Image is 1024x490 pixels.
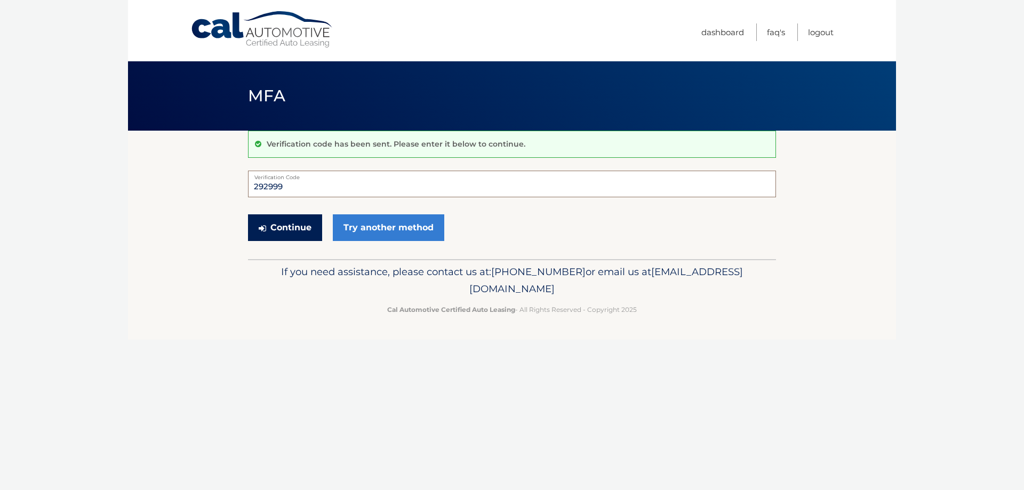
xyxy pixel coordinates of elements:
[469,266,743,295] span: [EMAIL_ADDRESS][DOMAIN_NAME]
[267,139,525,149] p: Verification code has been sent. Please enter it below to continue.
[248,171,776,197] input: Verification Code
[248,86,285,106] span: MFA
[190,11,334,49] a: Cal Automotive
[248,214,322,241] button: Continue
[387,306,515,314] strong: Cal Automotive Certified Auto Leasing
[333,214,444,241] a: Try another method
[808,23,834,41] a: Logout
[701,23,744,41] a: Dashboard
[248,171,776,179] label: Verification Code
[255,263,769,298] p: If you need assistance, please contact us at: or email us at
[255,304,769,315] p: - All Rights Reserved - Copyright 2025
[491,266,586,278] span: [PHONE_NUMBER]
[767,23,785,41] a: FAQ's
